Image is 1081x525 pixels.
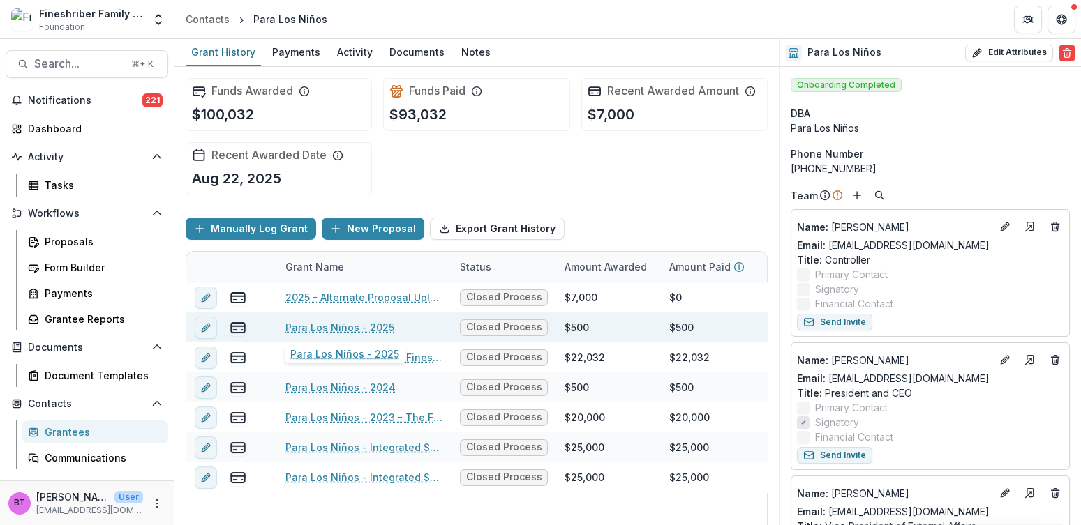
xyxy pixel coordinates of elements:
[230,289,246,306] button: view-payments
[195,406,217,429] button: edit
[797,239,826,251] span: Email:
[149,495,165,512] button: More
[11,8,33,31] img: Fineshriber Family Foundation
[230,319,246,336] button: view-payments
[45,178,157,192] div: Tasks
[669,470,709,485] div: $25,000
[556,252,661,282] div: Amount Awarded
[669,380,694,395] div: $500
[267,39,326,66] a: Payments
[45,286,157,300] div: Payments
[797,238,990,252] a: Email: [EMAIL_ADDRESS][DOMAIN_NAME]
[797,486,991,501] p: [PERSON_NAME]
[36,504,143,517] p: [EMAIL_ADDRESS][DOMAIN_NAME]
[128,56,156,72] div: ⌘ + K
[230,379,246,396] button: view-payments
[195,436,217,459] button: edit
[6,336,168,358] button: Open Documents
[142,93,163,107] span: 221
[186,42,261,62] div: Grant History
[285,410,443,425] a: Para Los Niños - 2023 - The Fineshriber Family Foundation Grant Proposal Current 2023 - Program o...
[797,220,991,234] p: [PERSON_NAME]
[253,12,327,26] div: Para Los Niños
[807,47,881,59] h2: Para Los Niños
[965,45,1053,61] button: Edit Attributes
[1019,349,1041,371] a: Go to contact
[815,296,893,311] span: Financial Contact
[797,353,991,367] p: [PERSON_NAME]
[815,400,888,415] span: Primary Contact
[815,429,893,444] span: Financial Contact
[285,350,443,365] a: Para Los Niños - 2024 - Fineshriber Family Foundation Grant Proposal 2024 Current Partner - Progr...
[815,267,888,282] span: Primary Contact
[669,259,731,274] p: Amount Paid
[997,351,1013,368] button: Edit
[669,350,710,365] div: $22,032
[45,425,157,439] div: Grantees
[28,95,142,107] span: Notifications
[6,146,168,168] button: Open Activity
[565,470,604,485] div: $25,000
[195,376,217,399] button: edit
[661,252,766,282] div: Amount Paid
[466,381,542,393] span: Closed Process
[871,187,888,204] button: Search
[195,287,217,309] button: edit
[797,353,991,367] a: Name: [PERSON_NAME]
[1047,218,1064,235] button: Deletes
[791,161,1070,176] div: [PHONE_NUMBER]
[565,290,597,305] div: $7,000
[791,146,863,161] span: Phone Number
[277,259,352,274] div: Grant Name
[45,234,157,249] div: Proposals
[230,409,246,426] button: view-payments
[797,505,826,517] span: Email:
[1019,215,1041,238] a: Go to contact
[669,410,710,425] div: $20,000
[815,282,859,296] span: Signatory
[669,290,682,305] div: $0
[180,9,235,29] a: Contacts
[45,368,157,383] div: Document Templates
[285,320,394,335] a: Para Los Niños - 2025
[22,364,168,387] a: Document Templates
[452,252,556,282] div: Status
[28,151,146,163] span: Activity
[466,411,542,423] span: Closed Process
[384,39,450,66] a: Documents
[797,504,990,519] a: Email: [EMAIL_ADDRESS][DOMAIN_NAME]
[36,489,109,504] p: [PERSON_NAME]
[195,466,217,489] button: edit
[45,312,157,326] div: Grantee Reports
[815,415,859,429] span: Signatory
[331,42,378,62] div: Activity
[277,252,452,282] div: Grant Name
[997,485,1013,501] button: Edit
[6,50,168,78] button: Search...
[1059,45,1075,61] button: Delete
[669,320,694,335] div: $500
[322,218,424,240] button: New Proposal
[22,174,168,197] a: Tasks
[791,78,902,92] span: Onboarding Completed
[6,202,168,225] button: Open Workflows
[1014,6,1042,33] button: Partners
[195,317,217,339] button: edit
[39,6,143,21] div: Fineshriber Family Foundation
[186,39,261,66] a: Grant History
[797,220,991,234] a: Name: [PERSON_NAME]
[466,291,542,303] span: Closed Process
[195,347,217,369] button: edit
[565,380,589,395] div: $500
[556,259,655,274] div: Amount Awarded
[384,42,450,62] div: Documents
[565,440,604,455] div: $25,000
[797,254,822,266] span: Title :
[797,486,991,501] a: Name: [PERSON_NAME]
[797,314,872,330] button: Send Invite
[389,104,447,125] p: $93,032
[39,21,85,33] span: Foundation
[22,446,168,469] a: Communications
[797,387,822,399] span: Title :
